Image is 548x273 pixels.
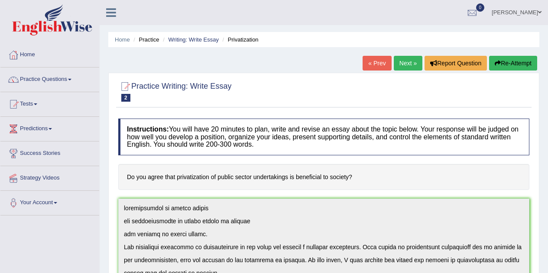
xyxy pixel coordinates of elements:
[0,117,99,138] a: Predictions
[127,125,169,133] b: Instructions:
[0,92,99,114] a: Tests
[118,164,529,190] h4: Do you agree that privatization of public sector undertakings is beneficial to society?
[0,141,99,163] a: Success Stories
[115,36,130,43] a: Home
[476,3,485,12] span: 0
[121,94,130,102] span: 2
[425,56,487,71] button: Report Question
[363,56,391,71] a: « Prev
[489,56,537,71] button: Re-Attempt
[394,56,422,71] a: Next »
[0,166,99,188] a: Strategy Videos
[0,191,99,212] a: Your Account
[118,80,231,102] h2: Practice Writing: Write Essay
[0,67,99,89] a: Practice Questions
[168,36,219,43] a: Writing: Write Essay
[118,119,529,155] h4: You will have 20 minutes to plan, write and revise an essay about the topic below. Your response ...
[0,43,99,64] a: Home
[131,35,159,44] li: Practice
[220,35,259,44] li: Privatization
